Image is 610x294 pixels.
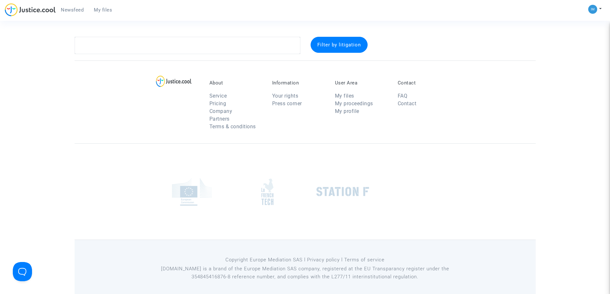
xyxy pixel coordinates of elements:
[209,80,263,86] p: About
[159,256,451,264] p: Copyright Europe Mediation SAS l Privacy policy l Terms of service
[61,7,84,13] span: Newsfeed
[272,100,302,107] a: Press corner
[588,5,597,14] img: a105443982b9e25553e3eed4c9f672e7
[272,93,298,99] a: Your rights
[209,100,226,107] a: Pricing
[209,93,227,99] a: Service
[172,178,212,206] img: europe_commision.png
[94,7,112,13] span: My files
[316,187,369,196] img: stationf.png
[335,100,373,107] a: My proceedings
[317,42,361,48] span: Filter by litigation
[209,108,232,114] a: Company
[89,5,117,15] a: My files
[56,5,89,15] a: Newsfeed
[335,93,354,99] a: My files
[272,80,325,86] p: Information
[398,93,408,99] a: FAQ
[261,178,273,205] img: french_tech.png
[398,80,451,86] p: Contact
[159,265,451,281] p: [DOMAIN_NAME] is a brand of the Europe Mediation SAS company, registered at the EU Transparancy r...
[398,100,417,107] a: Contact
[209,116,230,122] a: Partners
[5,3,56,16] img: jc-logo.svg
[335,108,359,114] a: My profile
[13,262,32,281] iframe: Toggle Customer Support
[335,80,388,86] p: User Area
[209,123,256,130] a: Terms & conditions
[156,75,191,87] img: logo-lg.svg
